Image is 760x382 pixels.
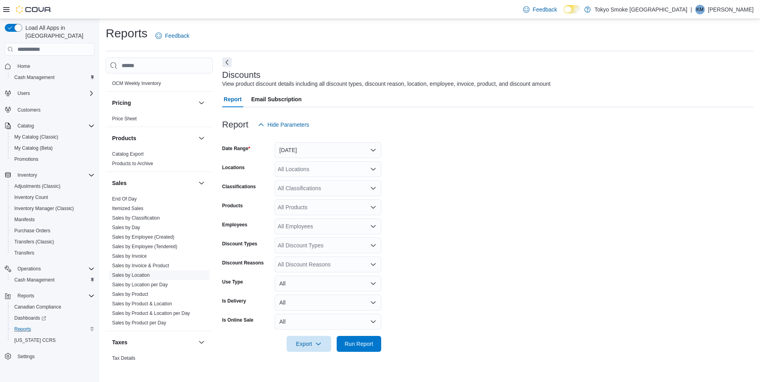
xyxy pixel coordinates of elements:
span: Inventory Count [14,194,48,201]
a: Sales by Location per Day [112,282,168,287]
a: Sales by Classification [112,215,160,221]
button: Users [14,89,33,98]
a: Sales by Product per Day [112,320,166,326]
a: Sales by Location [112,272,150,278]
div: Taxes [106,353,213,376]
span: Canadian Compliance [11,302,95,312]
a: Transfers [11,248,37,258]
button: Sales [112,179,195,187]
button: Manifests [8,214,98,225]
button: [US_STATE] CCRS [8,335,98,346]
span: Inventory Count [11,193,95,202]
button: Adjustments (Classic) [8,181,98,192]
span: Catalog Export [112,151,143,157]
button: Promotions [8,154,98,165]
p: Tokyo Smoke [GEOGRAPHIC_DATA] [595,5,688,14]
button: Hide Parameters [255,117,312,133]
p: | [690,5,692,14]
a: Sales by Product & Location per Day [112,311,190,316]
span: Tax Details [112,355,136,361]
button: Users [2,88,98,99]
button: Customers [2,104,98,115]
label: Is Online Sale [222,317,254,323]
label: Discount Types [222,241,257,247]
a: Feedback [520,2,560,17]
span: Export [291,336,326,352]
span: Sales by Employee (Created) [112,234,174,240]
button: Pricing [112,99,195,107]
label: Use Type [222,279,243,285]
input: Dark Mode [564,5,580,14]
button: Catalog [2,120,98,131]
span: Sales by Location [112,272,150,278]
button: Inventory [2,170,98,181]
span: Sales by Day [112,224,140,231]
button: All [275,314,381,330]
button: Products [112,134,195,142]
div: OCM [106,79,213,91]
button: Run Report [337,336,381,352]
span: Reports [11,324,95,334]
span: Inventory Manager (Classic) [14,205,74,212]
a: Products to Archive [112,161,153,166]
span: Transfers (Classic) [11,237,95,247]
a: Promotions [11,154,42,164]
button: My Catalog (Beta) [8,143,98,154]
a: Dashboards [11,313,49,323]
span: Promotions [14,156,39,162]
span: Reports [14,326,31,332]
a: Reports [11,324,34,334]
span: Feedback [533,6,557,14]
button: Open list of options [370,223,376,230]
a: Sales by Invoice & Product [112,263,169,268]
button: Settings [2,351,98,362]
a: Adjustments (Classic) [11,181,64,191]
span: Sales by Product & Location per Day [112,310,190,316]
span: Users [14,89,95,98]
button: Open list of options [370,166,376,172]
span: Itemized Sales [112,205,143,212]
span: Catalog [14,121,95,131]
span: Promotions [11,154,95,164]
a: Cash Management [11,275,58,285]
span: Adjustments (Classic) [14,183,60,189]
span: Sales by Invoice [112,253,147,259]
div: Pricing [106,114,213,127]
button: Catalog [14,121,37,131]
button: Inventory Count [8,192,98,203]
button: [DATE] [275,142,381,158]
span: Reports [14,291,95,301]
span: Manifests [11,215,95,224]
label: Is Delivery [222,298,246,304]
span: Feedback [165,32,189,40]
a: Sales by Employee (Tendered) [112,244,177,249]
span: Cash Management [11,73,95,82]
span: Purchase Orders [11,226,95,235]
button: Reports [2,290,98,301]
h1: Reports [106,25,147,41]
h3: Discounts [222,70,261,80]
span: Manifests [14,216,35,223]
span: Transfers (Classic) [14,239,54,245]
span: Inventory [17,172,37,178]
div: Kory McNabb [695,5,705,14]
span: Settings [14,351,95,361]
label: Locations [222,164,245,171]
span: Home [14,61,95,71]
button: Operations [2,263,98,274]
button: Inventory Manager (Classic) [8,203,98,214]
span: Purchase Orders [14,228,50,234]
a: [US_STATE] CCRS [11,336,59,345]
button: Open list of options [370,242,376,249]
button: Cash Management [8,72,98,83]
a: Canadian Compliance [11,302,64,312]
button: Home [2,60,98,72]
button: My Catalog (Classic) [8,131,98,143]
span: My Catalog (Beta) [11,143,95,153]
label: Classifications [222,183,256,190]
button: Cash Management [8,274,98,286]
